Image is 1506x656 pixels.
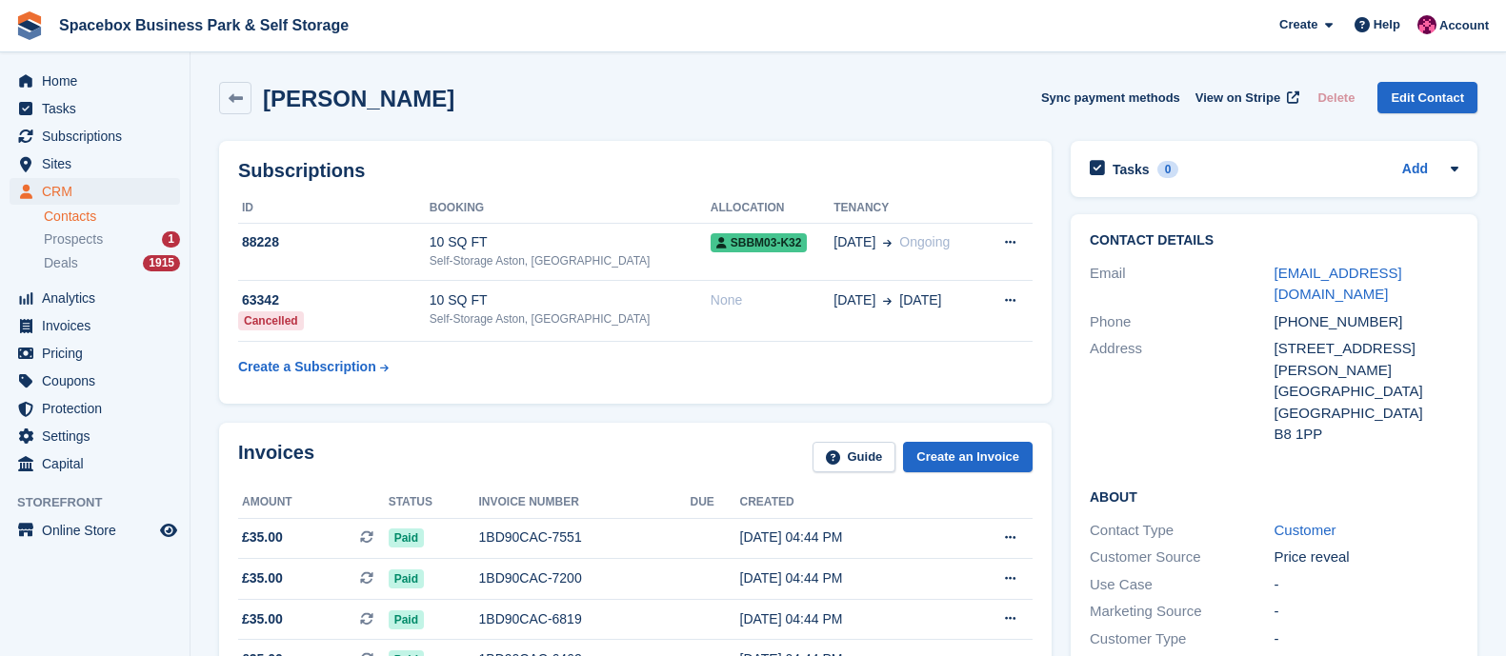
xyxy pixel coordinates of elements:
a: menu [10,178,180,205]
div: 1BD90CAC-6819 [479,609,691,629]
span: Protection [42,395,156,422]
h2: Contact Details [1090,233,1458,248]
span: SBBM03-K32 [711,233,808,252]
a: Contacts [44,208,180,226]
span: £35.00 [242,527,283,547]
div: 10 SQ FT [430,290,711,310]
th: Tenancy [833,193,981,224]
span: Paid [389,528,424,547]
div: [GEOGRAPHIC_DATA] [1275,403,1459,425]
th: Booking [430,193,711,224]
a: menu [10,68,180,94]
div: Address [1090,338,1275,446]
span: Online Store [42,517,156,544]
h2: Subscriptions [238,160,1033,182]
div: 63342 [238,290,430,310]
div: 1BD90CAC-7200 [479,568,691,588]
span: Home [42,68,156,94]
span: Paid [389,610,424,629]
a: Prospects 1 [44,229,180,249]
h2: Tasks [1113,161,1150,178]
div: Self-Storage Aston, [GEOGRAPHIC_DATA] [430,252,711,269]
img: Avishka Chauhan [1417,15,1436,34]
span: Deals [44,254,78,272]
span: Prospects [44,230,103,248]
a: menu [10,395,180,422]
div: Phone [1090,311,1275,333]
div: - [1275,628,1459,650]
span: Create [1279,15,1317,34]
span: View on Stripe [1195,89,1280,108]
a: [EMAIL_ADDRESS][DOMAIN_NAME] [1275,265,1402,303]
div: 10 SQ FT [430,232,711,252]
span: [DATE] [833,290,875,310]
a: menu [10,95,180,122]
span: [DATE] [833,232,875,252]
div: - [1275,574,1459,596]
span: Pricing [42,340,156,367]
div: [DATE] 04:44 PM [740,527,951,547]
div: [GEOGRAPHIC_DATA] [1275,381,1459,403]
div: [DATE] 04:44 PM [740,568,951,588]
th: Status [389,487,479,518]
a: menu [10,368,180,394]
div: 88228 [238,232,430,252]
div: 1BD90CAC-7551 [479,527,691,547]
a: menu [10,285,180,311]
div: Email [1090,263,1275,306]
a: menu [10,517,180,544]
button: Sync payment methods [1041,82,1180,113]
div: 1915 [143,255,180,271]
h2: Invoices [238,442,314,473]
span: Paid [389,569,424,588]
a: Edit Contact [1377,82,1477,113]
span: Coupons [42,368,156,394]
span: Subscriptions [42,123,156,149]
div: Customer Source [1090,547,1275,568]
div: Create a Subscription [238,357,376,377]
span: £35.00 [242,609,283,629]
a: Customer [1275,522,1336,538]
th: Created [740,487,951,518]
div: Price reveal [1275,547,1459,568]
div: Customer Type [1090,628,1275,650]
a: Add [1402,159,1428,181]
div: - [1275,601,1459,623]
a: Create a Subscription [238,349,389,385]
h2: About [1090,487,1458,506]
img: stora-icon-8386f47178a22dfd0bd8f6a31ec36ba5ce8667c1dd55bd0f319d3a0aa187defe.svg [15,11,44,40]
th: Invoice number [479,487,691,518]
th: Amount [238,487,389,518]
a: View on Stripe [1188,82,1303,113]
span: Sites [42,150,156,177]
div: Cancelled [238,311,304,330]
a: Preview store [157,519,180,542]
div: None [711,290,834,310]
th: ID [238,193,430,224]
div: 0 [1157,161,1179,178]
a: menu [10,312,180,339]
a: Deals 1915 [44,253,180,273]
span: Ongoing [899,234,950,249]
span: Invoices [42,312,156,339]
span: Tasks [42,95,156,122]
span: Storefront [17,493,190,512]
div: [STREET_ADDRESS][PERSON_NAME] [1275,338,1459,381]
span: Help [1374,15,1400,34]
a: menu [10,340,180,367]
span: Analytics [42,285,156,311]
span: [DATE] [899,290,941,310]
span: £35.00 [242,568,283,588]
div: Self-Storage Aston, [GEOGRAPHIC_DATA] [430,310,711,328]
a: menu [10,150,180,177]
a: menu [10,423,180,449]
div: B8 1PP [1275,424,1459,446]
a: menu [10,123,180,149]
div: [DATE] 04:44 PM [740,609,951,629]
span: Settings [42,423,156,449]
div: Marketing Source [1090,601,1275,623]
div: [PHONE_NUMBER] [1275,311,1459,333]
h2: [PERSON_NAME] [263,86,454,111]
div: 1 [162,231,180,248]
span: CRM [42,178,156,205]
